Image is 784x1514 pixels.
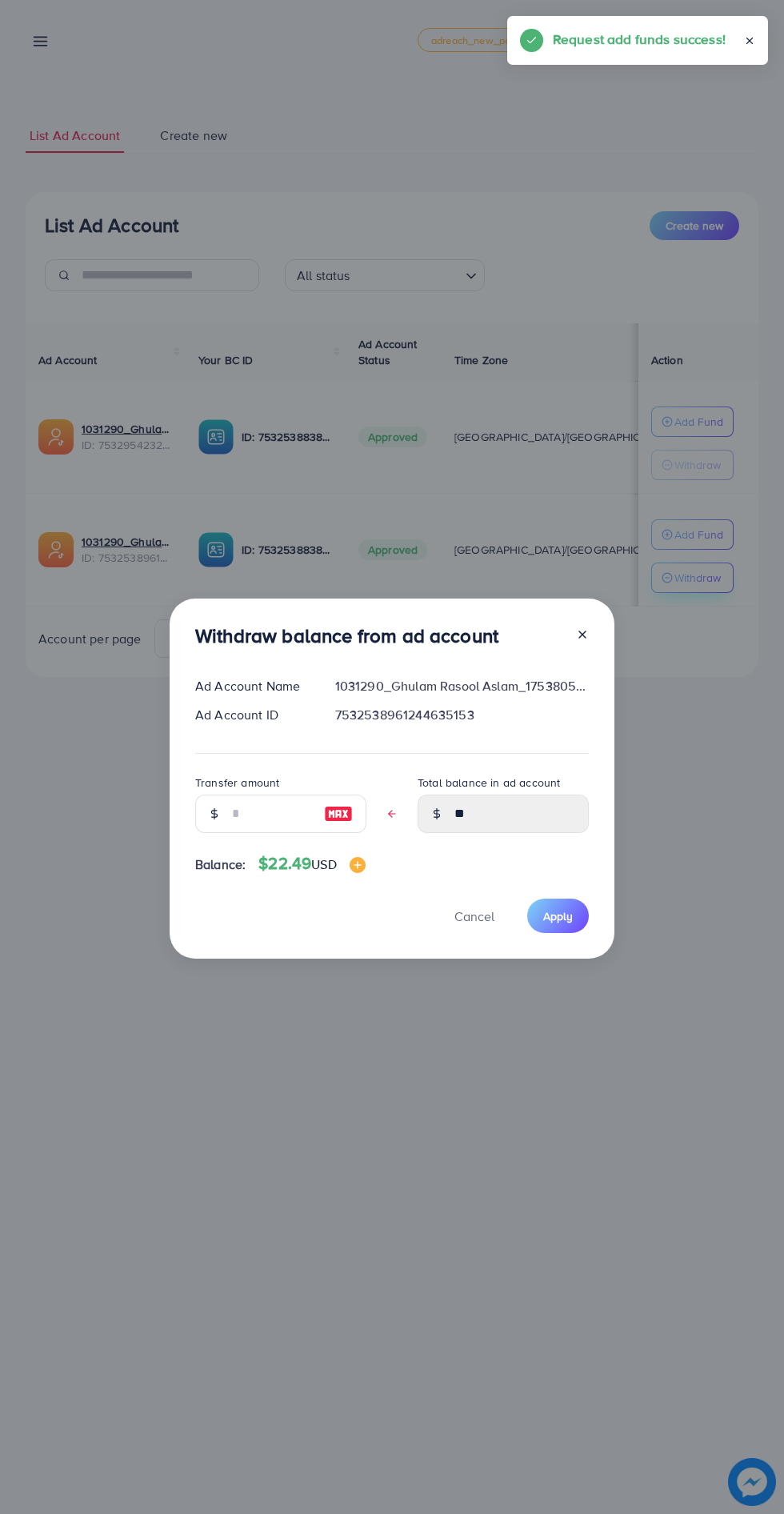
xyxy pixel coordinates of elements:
[182,706,322,724] div: Ad Account ID
[182,677,322,695] div: Ad Account Name
[195,775,279,791] label: Transfer amount
[527,899,589,933] button: Apply
[434,899,514,933] button: Cancel
[195,624,498,647] h3: Withdraw balance from ad account
[324,804,353,823] img: image
[311,855,336,873] span: USD
[454,907,494,925] span: Cancel
[418,775,560,791] label: Total balance in ad account
[322,706,602,724] div: 7532538961244635153
[543,908,573,924] span: Apply
[258,854,365,874] h4: $22.49
[322,677,602,695] div: 1031290_Ghulam Rasool Aslam_1753805901568
[195,855,246,874] span: Balance:
[553,29,726,50] h5: Request add funds success!
[350,857,366,873] img: image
